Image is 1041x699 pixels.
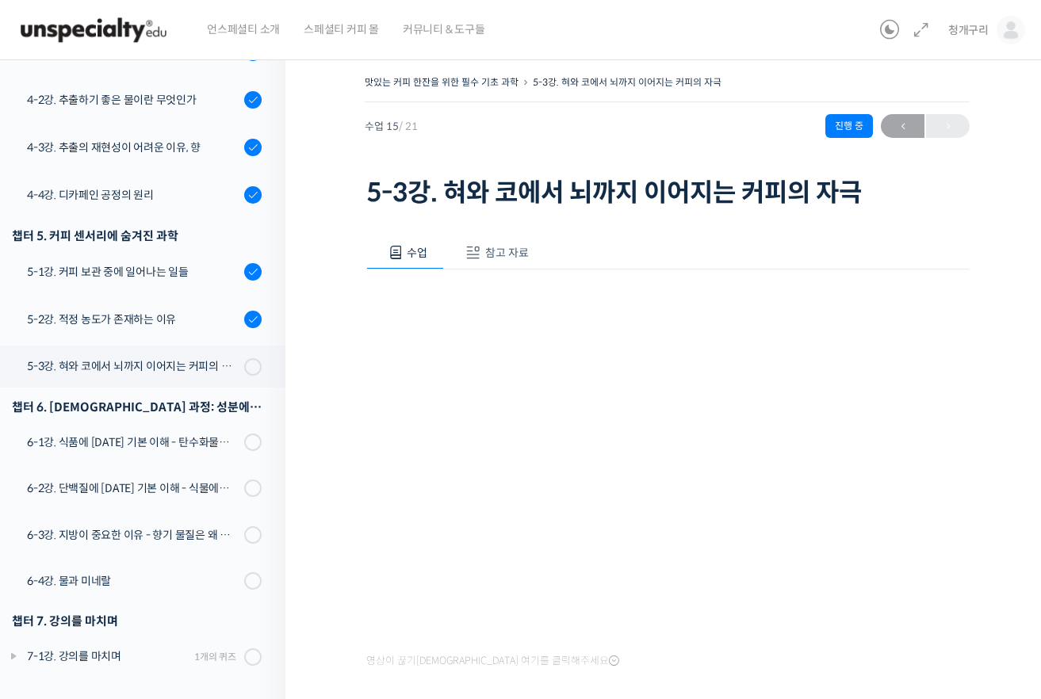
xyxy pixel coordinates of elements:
span: 수업 [407,246,427,260]
div: 5-3강. 혀와 코에서 뇌까지 이어지는 커피의 자극 [27,357,239,375]
h1: 5-3강. 혀와 코에서 뇌까지 이어지는 커피의 자극 [366,178,969,208]
a: 맛있는 커피 한잔을 위한 필수 기초 과학 [365,76,519,88]
a: 홈 [5,502,105,542]
div: 6-1강. 식품에 [DATE] 기본 이해 - 탄수화물에서 향미 물질까지 [27,434,239,451]
span: / 21 [399,120,418,133]
span: 수업 15 [365,121,418,132]
a: 5-3강. 혀와 코에서 뇌까지 이어지는 커피의 자극 [533,76,721,88]
span: 청개구리 [948,23,989,37]
div: 1개의 퀴즈 [194,649,236,664]
span: ← [881,116,924,137]
div: 4-4강. 디카페인 공정의 원리 [27,186,239,204]
span: 영상이 끊기[DEMOGRAPHIC_DATA] 여기를 클릭해주세요 [366,655,619,667]
div: 5-2강. 적정 농도가 존재하는 이유 [27,311,239,328]
div: 7-1강. 강의를 마치며 [27,647,189,665]
span: 대화 [145,527,164,540]
div: 6-2강. 단백질에 [DATE] 기본 이해 - 식물에서 왜 카페인이 만들어질까 [27,479,239,497]
div: 챕터 7. 강의를 마치며 [12,610,262,632]
a: ←이전 [881,114,924,138]
div: 6-3강. 지방이 중요한 이유 - 향기 물질은 왜 지방에 잘 녹을까 [27,526,239,544]
div: 5-1강. 커피 보관 중에 일어나는 일들 [27,263,239,281]
span: 홈 [50,526,59,539]
div: 6-4강. 물과 미네랄 [27,572,239,590]
span: 참고 자료 [485,246,529,260]
div: 챕터 6. [DEMOGRAPHIC_DATA] 과정: 성분에 [DATE] 이해 [12,396,262,418]
a: 대화 [105,502,205,542]
span: 설정 [245,526,264,539]
div: 진행 중 [825,114,873,138]
div: 4-3강. 추출의 재현성이 어려운 이유, 향 [27,139,239,156]
a: 설정 [205,502,304,542]
div: 챕터 5. 커피 센서리에 숨겨진 과학 [12,225,262,246]
div: 4-2강. 추출하기 좋은 물이란 무엇인가 [27,91,239,109]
